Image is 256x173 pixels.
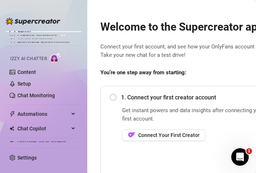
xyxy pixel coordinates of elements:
a: Chat Monitoring [17,93,55,98]
a: Creator Analytics exclamation-circle [17,30,76,41]
span: Automations [17,108,69,120]
img: Chat Copilot [9,126,14,131]
a: Purchase Subscription [17,39,69,45]
span: Chat Copilot [17,123,69,134]
span: thunderbolt [9,111,15,117]
img: logo-BBDzfeDw.svg [6,17,60,25]
img: OF [128,131,135,138]
a: Setup [17,29,31,35]
a: Team Analytics [17,36,53,42]
span: 1 [246,148,252,154]
a: Content [17,69,36,75]
button: OFConnect Your First Creator [122,129,205,141]
img: AI Chatter [50,52,61,63]
span: Izzy AI Chatter [10,55,47,62]
span: Connect Your First Creator [138,132,200,138]
a: Setup [17,81,31,87]
a: Discover Viral Videos [17,139,67,145]
strong: You’re one step away from starting: [100,69,186,76]
a: Settings [17,155,37,161]
iframe: Intercom live chat [231,148,249,166]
